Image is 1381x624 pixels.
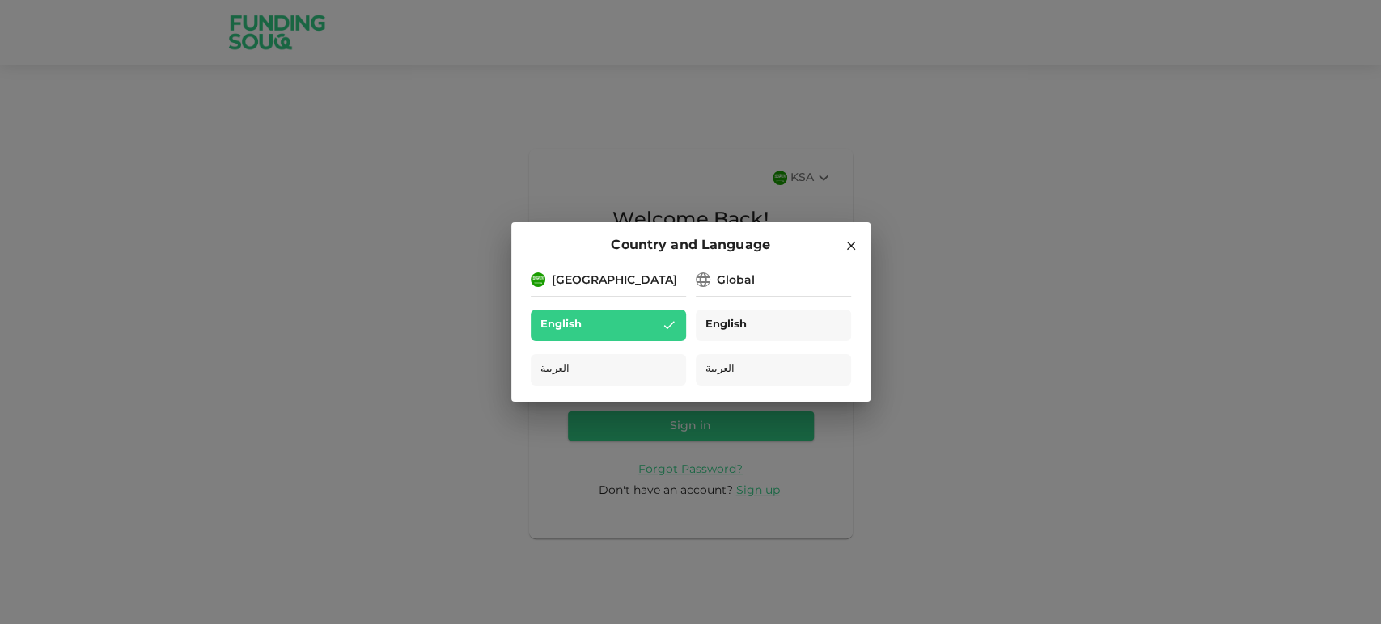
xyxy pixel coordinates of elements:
span: العربية [705,360,735,379]
div: [GEOGRAPHIC_DATA] [552,272,677,289]
span: العربية [540,360,570,379]
span: Country and Language [611,235,769,256]
div: Global [717,272,755,289]
img: flag-sa.b9a346574cdc8950dd34b50780441f57.svg [531,272,545,287]
span: English [540,316,582,335]
span: English [705,316,748,335]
